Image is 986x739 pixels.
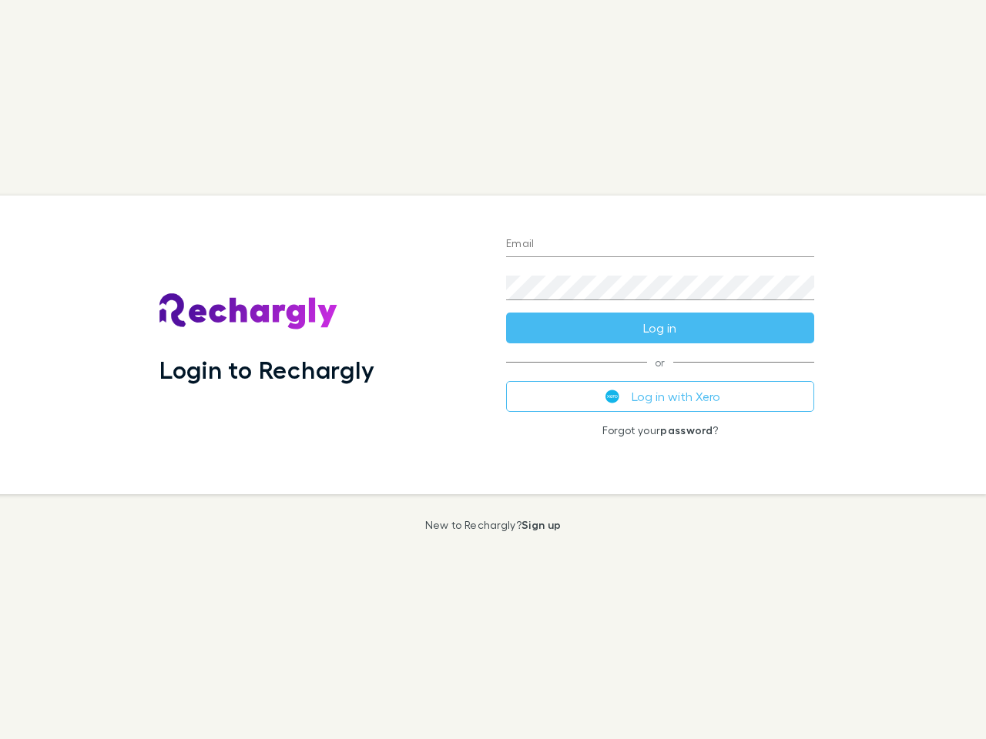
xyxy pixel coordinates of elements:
h1: Login to Rechargly [159,355,374,384]
span: or [506,362,814,363]
a: password [660,423,713,436]
button: Log in with Xero [506,381,814,412]
img: Xero's logo [605,390,619,403]
a: Sign up [522,518,561,531]
img: Rechargly's Logo [159,293,338,330]
button: Log in [506,313,814,343]
p: Forgot your ? [506,424,814,436]
p: New to Rechargly? [425,519,562,531]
